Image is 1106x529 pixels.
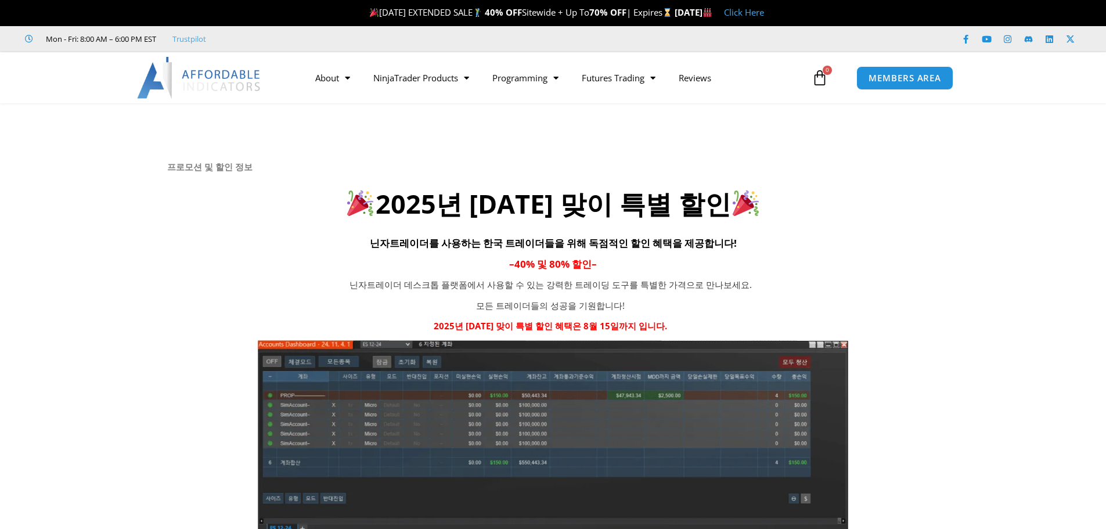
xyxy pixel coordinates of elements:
a: Futures Trading [570,64,667,91]
strong: 2025년 [DATE] 맞이 특별 할인 혜택은 8월 15일까지 입니다. [434,320,667,332]
a: MEMBERS AREA [856,66,953,90]
img: ⌛ [663,8,672,17]
img: 🎉 [733,190,759,216]
span: – [592,257,597,271]
a: NinjaTrader Products [362,64,481,91]
img: 🎉 [347,190,373,216]
strong: 40% OFF [485,6,522,18]
strong: 70% OFF [589,6,626,18]
span: MEMBERS AREA [869,74,941,82]
span: – [509,257,514,271]
img: 🎉 [370,8,379,17]
h2: 2025년 [DATE] 맞이 특별 할인 [167,187,939,221]
a: About [304,64,362,91]
strong: [DATE] [675,6,712,18]
a: Trustpilot [172,32,206,46]
nav: Menu [304,64,809,91]
img: LogoAI | Affordable Indicators – NinjaTrader [137,57,262,99]
span: [DATE] EXTENDED SALE Sitewide + Up To | Expires [367,6,675,18]
a: 0 [794,61,845,95]
a: Programming [481,64,570,91]
span: 0 [823,66,832,75]
p: 모든 트레이더들의 성공을 기원합니다! [312,298,790,314]
span: 닌자트레이더를 사용하는 한국 트레이더들을 위해 독점적인 할인 혜택을 제공합니다! [370,236,737,250]
img: 🏌️‍♂️ [473,8,482,17]
span: 40% 및 80% 할인 [514,257,592,271]
img: 🏭 [703,8,712,17]
a: Reviews [667,64,723,91]
h6: 프로모션 및 할인 정보 [167,161,939,172]
p: 닌자트레이더 데스크톱 플랫폼에서 사용할 수 있는 강력한 트레이딩 도구를 특별한 가격으로 만나보세요. [312,277,790,293]
span: Mon - Fri: 8:00 AM – 6:00 PM EST [43,32,156,46]
a: Click Here [724,6,764,18]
